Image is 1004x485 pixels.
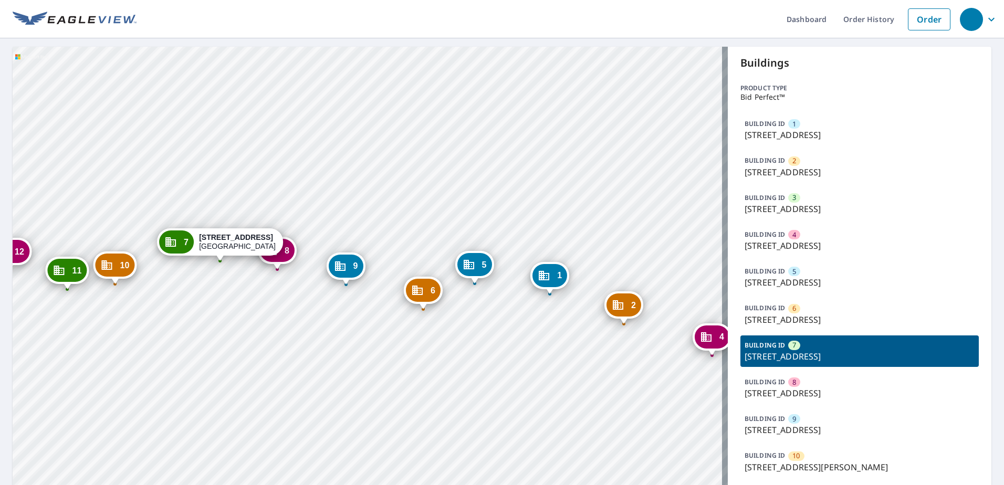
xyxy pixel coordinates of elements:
[13,12,137,27] img: EV Logo
[792,303,796,313] span: 6
[792,156,796,166] span: 2
[792,267,796,277] span: 5
[745,129,975,141] p: [STREET_ADDRESS]
[745,203,975,215] p: [STREET_ADDRESS]
[792,340,796,350] span: 7
[93,251,137,284] div: Dropped pin, building 10, Commercial property, 11504 E Rogers Rd Longmont, CO 80501
[792,414,796,424] span: 9
[792,230,796,240] span: 4
[745,230,785,239] p: BUILDING ID
[631,301,636,309] span: 2
[745,414,785,423] p: BUILDING ID
[745,119,785,128] p: BUILDING ID
[72,267,81,275] span: 11
[792,451,800,461] span: 10
[740,83,979,93] p: Product type
[745,156,785,165] p: BUILDING ID
[792,119,796,129] span: 1
[285,247,289,255] span: 8
[120,261,129,269] span: 10
[745,387,975,399] p: [STREET_ADDRESS]
[792,193,796,203] span: 3
[157,228,283,261] div: Dropped pin, building 7, Commercial property, 12121 Sugar Mill Rd Longmont, CO 80501
[604,291,643,324] div: Dropped pin, building 2, Commercial property, 12255 Sugar Mill Rd Longmont, CO 80501
[745,267,785,276] p: BUILDING ID
[327,252,365,285] div: Dropped pin, building 9, Commercial property, 12121 Sugar Mill Rd Longmont, CO 80501
[745,313,975,326] p: [STREET_ADDRESS]
[15,248,24,256] span: 12
[745,276,975,289] p: [STREET_ADDRESS]
[184,238,189,246] span: 7
[530,262,569,294] div: Dropped pin, building 1, Commercial property, 12223 Sugar Mill Rd Longmont, CO 80501
[740,55,979,71] p: Buildings
[353,262,358,270] span: 9
[719,333,724,341] span: 4
[792,377,796,387] span: 8
[482,261,486,269] span: 5
[745,341,785,350] p: BUILDING ID
[45,257,89,289] div: Dropped pin, building 11, Commercial property, 11504 E Rogers Rd Longmont, CO 80501
[745,239,975,252] p: [STREET_ADDRESS]
[908,8,950,30] a: Order
[745,451,785,460] p: BUILDING ID
[745,377,785,386] p: BUILDING ID
[693,323,731,356] div: Dropped pin, building 4, Commercial property, 12291 Sugar Mill Rd Longmont, CO 80501
[745,166,975,178] p: [STREET_ADDRESS]
[199,233,273,241] strong: [STREET_ADDRESS]
[431,287,435,294] span: 6
[745,303,785,312] p: BUILDING ID
[455,251,494,283] div: Dropped pin, building 5, Commercial property, 12189 Sugar Mill Rd Longmont, CO 80501
[404,277,443,309] div: Dropped pin, building 6, Commercial property, 12121 Sugar Mill Rd Longmont, CO 80501
[740,93,979,101] p: Bid Perfect™
[557,271,562,279] span: 1
[745,461,975,473] p: [STREET_ADDRESS][PERSON_NAME]
[745,350,975,363] p: [STREET_ADDRESS]
[745,424,975,436] p: [STREET_ADDRESS]
[199,233,276,251] div: [GEOGRAPHIC_DATA]
[745,193,785,202] p: BUILDING ID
